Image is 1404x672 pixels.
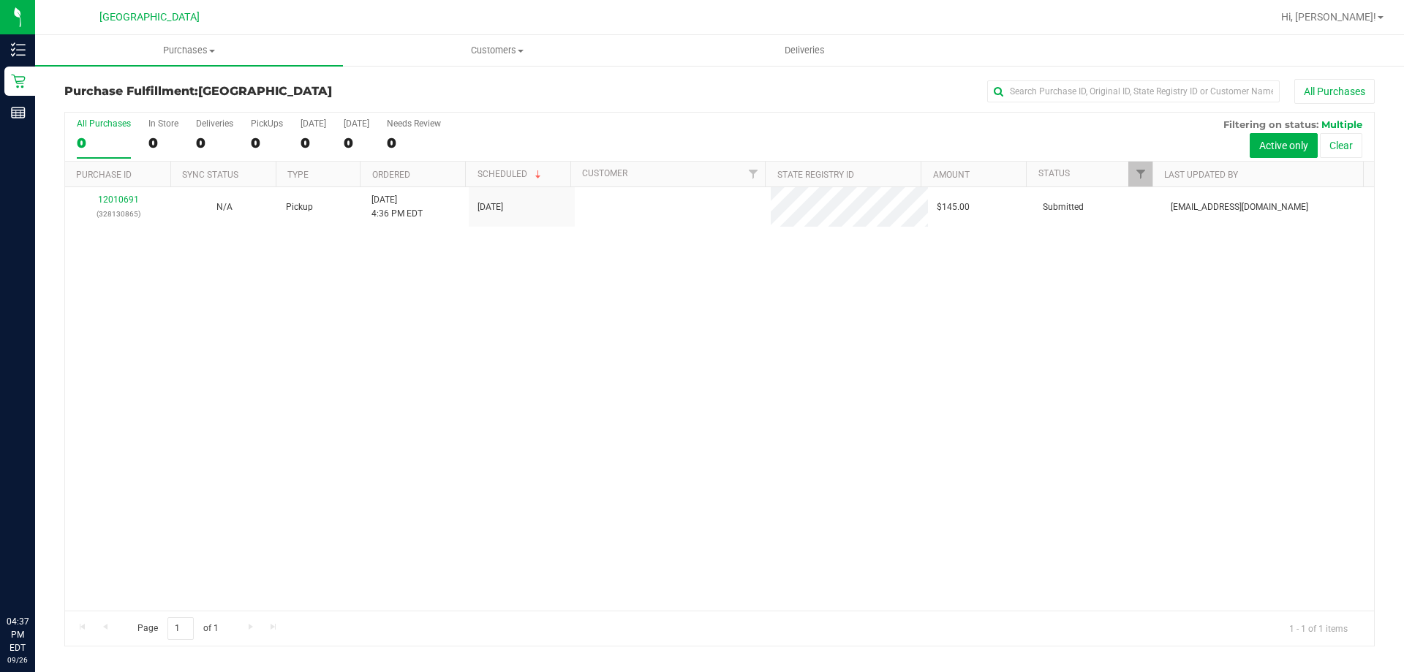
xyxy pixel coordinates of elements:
span: $145.00 [937,200,970,214]
button: All Purchases [1294,79,1375,104]
div: Needs Review [387,118,441,129]
span: Multiple [1321,118,1362,130]
button: N/A [216,200,233,214]
button: Active only [1250,133,1318,158]
div: 0 [251,135,283,151]
a: Ordered [372,170,410,180]
span: 1 - 1 of 1 items [1277,617,1359,639]
a: Amount [933,170,970,180]
span: [EMAIL_ADDRESS][DOMAIN_NAME] [1171,200,1308,214]
div: All Purchases [77,118,131,129]
div: Deliveries [196,118,233,129]
a: Purchases [35,35,343,66]
input: Search Purchase ID, Original ID, State Registry ID or Customer Name... [987,80,1280,102]
span: Customers [344,44,650,57]
button: Clear [1320,133,1362,158]
a: Customers [343,35,651,66]
inline-svg: Reports [11,105,26,120]
h3: Purchase Fulfillment: [64,85,501,98]
p: 04:37 PM EDT [7,615,29,654]
a: Filter [1128,162,1152,186]
a: Last Updated By [1164,170,1238,180]
div: In Store [148,118,178,129]
div: [DATE] [301,118,326,129]
span: [GEOGRAPHIC_DATA] [198,84,332,98]
p: 09/26 [7,654,29,665]
span: Purchases [35,44,343,57]
span: Pickup [286,200,313,214]
span: Submitted [1043,200,1084,214]
span: Deliveries [765,44,845,57]
iframe: Resource center unread badge [43,553,61,570]
span: Filtering on status: [1223,118,1318,130]
p: (328130865) [74,207,162,221]
a: Filter [741,162,765,186]
a: Deliveries [651,35,959,66]
a: Scheduled [478,169,544,179]
span: [DATE] 4:36 PM EDT [371,193,423,221]
span: [DATE] [478,200,503,214]
a: Type [287,170,309,180]
div: 0 [301,135,326,151]
span: Hi, [PERSON_NAME]! [1281,11,1376,23]
div: 0 [77,135,131,151]
div: PickUps [251,118,283,129]
span: Not Applicable [216,202,233,212]
input: 1 [167,617,194,640]
a: Customer [582,168,627,178]
div: 0 [344,135,369,151]
a: Status [1038,168,1070,178]
div: 0 [148,135,178,151]
span: [GEOGRAPHIC_DATA] [99,11,200,23]
div: [DATE] [344,118,369,129]
span: Page of 1 [125,617,230,640]
inline-svg: Inventory [11,42,26,57]
div: 0 [387,135,441,151]
div: 0 [196,135,233,151]
inline-svg: Retail [11,74,26,88]
a: Sync Status [182,170,238,180]
a: State Registry ID [777,170,854,180]
a: Purchase ID [76,170,132,180]
iframe: Resource center [15,555,58,599]
a: 12010691 [98,195,139,205]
